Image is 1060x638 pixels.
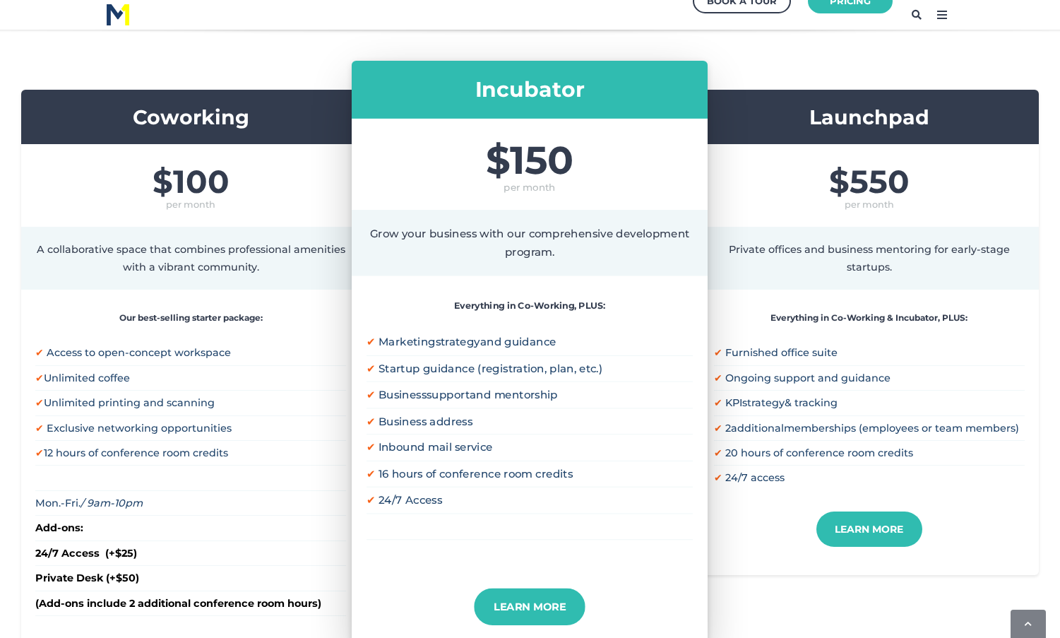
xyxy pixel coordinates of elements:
[714,422,722,435] span: ✔
[35,165,346,197] span: $100
[35,521,83,534] strong: Add-ons:
[725,471,785,484] span: 24/7 access
[714,471,722,484] span: ✔
[714,104,1025,131] h3: Launchpad
[35,497,143,509] span: Mon.-Fri.
[725,346,838,359] span: Furnished office suite
[379,414,472,427] span: Business address
[35,346,44,359] span: ✔
[379,493,442,507] span: 24/7 Access
[44,396,215,409] span: Unlimited printing and scanning
[81,497,143,509] em: / 9am-10pm
[714,447,722,459] span: ✔
[47,346,231,359] span: Access to open-concept workspace
[379,388,558,401] span: Business and mentorship
[714,372,722,384] span: ✔
[35,104,346,131] h3: Coworking
[367,441,376,454] span: ✔
[37,243,345,273] span: A collaborative space that combines professional amenities with a vibrant community.
[367,362,376,375] span: ✔
[729,243,1010,273] span: Private offices and business mentoring for early-stage startups.
[35,547,137,560] strong: 24/7 Access (+$25)
[725,372,891,384] span: Ongoing support and guidance
[107,4,129,25] img: M1 Logo - Blue Letters - for Light Backgrounds-2
[367,179,693,195] span: per month
[742,396,785,409] span: strategy
[714,311,1025,325] p: Everything in Co-Working & Incubator, PLUS:
[367,414,376,427] span: ✔
[35,396,44,409] span: ✔
[714,165,1025,197] span: $550
[35,372,44,384] span: ✔
[816,512,922,547] a: Learn More
[379,441,493,454] span: Inbound mail service
[35,597,321,610] strong: (Add-ons include 2 additional conference room hours)
[367,388,376,401] span: ✔
[427,388,470,401] span: support
[379,362,602,375] span: Startup guidance (registration, plan, etc.)
[379,467,573,480] span: 16 hours of conference room credits
[714,396,722,409] span: ✔
[367,141,693,179] span: $150
[35,422,44,435] span: ✔
[44,447,228,459] span: 12 hours of conference room credits
[44,372,130,384] span: Unlimited coffee
[35,197,346,213] span: per month
[379,336,556,349] span: Marketing and guidance
[367,298,693,313] p: Everything in Co-Working, PLUS:
[367,336,376,349] span: ✔
[436,336,480,349] span: strategy
[47,422,232,435] span: Exclusive networking opportunities
[35,572,139,584] strong: Private Desk (+$50)
[370,227,690,259] span: Grow your business with our comprehensive development program.
[367,467,376,480] span: ✔
[714,197,1025,213] span: per month
[119,312,263,323] strong: Our best-selling starter package:
[725,396,838,409] span: KPI & tracking
[367,76,693,103] h3: Incubator
[714,346,722,359] span: ✔
[725,422,1019,435] span: 2 memberships (employees or team members)
[731,422,784,435] span: additional
[475,588,586,625] a: Learn More
[725,447,913,459] span: 20 hours of conference room credits
[35,447,44,459] span: ✔
[367,493,376,507] span: ✔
